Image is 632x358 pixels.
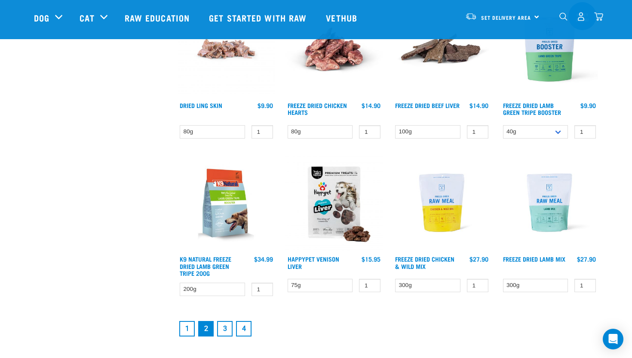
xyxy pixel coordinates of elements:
input: 1 [359,125,380,139]
a: Vethub [317,0,368,35]
img: Happy Pet Venison Liver New Package [285,154,383,252]
input: 1 [467,279,488,292]
div: $14.90 [469,102,488,109]
img: home-icon-1@2x.png [559,12,568,21]
div: $9.90 [580,102,596,109]
input: 1 [574,125,596,139]
div: $27.90 [577,256,596,262]
img: RE Product Shoot 2023 Nov8678 [393,154,491,252]
div: $34.99 [254,256,273,262]
img: home-icon@2x.png [594,12,603,21]
span: Set Delivery Area [481,16,531,19]
input: 1 [359,279,380,292]
div: Open Intercom Messenger [603,329,623,349]
img: FD Chicken Hearts [285,0,383,98]
a: Page 2 [198,321,214,336]
a: Dog [34,11,49,24]
img: van-moving.png [465,12,477,20]
img: RE Product Shoot 2023 Nov8677 [501,154,598,252]
a: Goto page 1 [179,321,195,336]
img: user.png [577,12,586,21]
a: K9 Natural Freeze Dried Lamb Green Tripe 200g [180,257,231,274]
a: Raw Education [116,0,200,35]
a: Freeze Dried Lamb Green Tripe Booster [503,104,561,114]
img: Stack Of Freeze Dried Beef Liver For Pets [393,0,491,98]
div: $27.90 [469,256,488,262]
a: Get started with Raw [200,0,317,35]
img: Dried Ling Skin 1701 [178,0,275,98]
a: Dried Ling Skin [180,104,222,107]
nav: pagination [178,319,598,338]
div: $15.95 [362,256,380,262]
a: Happypet Venison Liver [288,257,339,267]
a: Freeze Dried Chicken Hearts [288,104,347,114]
a: Freeze Dried Lamb Mix [503,257,565,260]
div: $9.90 [258,102,273,109]
img: Freeze Dried Lamb Green Tripe [501,0,598,98]
a: Freeze Dried Beef Liver [395,104,460,107]
input: 1 [252,125,273,139]
a: Cat [80,11,94,24]
a: Freeze Dried Chicken & Wild Mix [395,257,454,267]
input: 1 [467,125,488,139]
input: 1 [252,283,273,296]
a: Goto page 3 [217,321,233,336]
img: K9 Square [178,154,275,252]
div: $14.90 [362,102,380,109]
input: 1 [574,279,596,292]
a: Goto page 4 [236,321,252,336]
